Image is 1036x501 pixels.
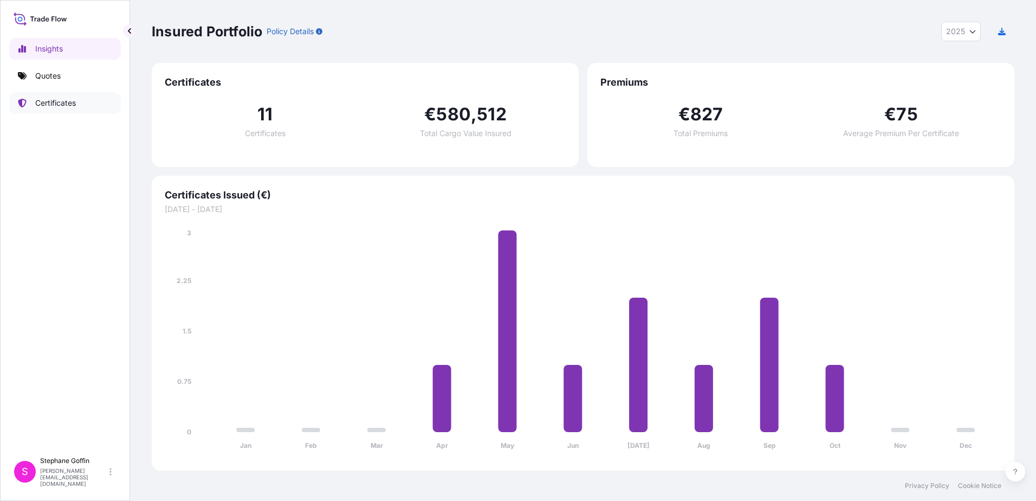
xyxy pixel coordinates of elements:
p: Certificates [35,98,76,108]
span: Certificates [245,130,286,137]
a: Quotes [9,65,121,87]
span: Certificates Issued (€) [165,189,1001,202]
a: Insights [9,38,121,60]
tspan: Mar [371,441,383,449]
span: € [678,106,690,123]
tspan: May [501,441,515,449]
span: Total Premiums [674,130,728,137]
p: Insights [35,43,63,54]
span: Certificates [165,76,566,89]
span: € [884,106,896,123]
tspan: Apr [436,441,448,449]
p: Quotes [35,70,61,81]
tspan: 3 [187,229,191,237]
span: , [471,106,477,123]
span: 75 [896,106,917,123]
tspan: Feb [305,441,317,449]
a: Cookie Notice [958,481,1001,490]
span: 512 [477,106,507,123]
p: [PERSON_NAME][EMAIL_ADDRESS][DOMAIN_NAME] [40,467,107,487]
tspan: Nov [894,441,907,449]
tspan: Sep [763,441,776,449]
tspan: Aug [697,441,710,449]
span: Premiums [600,76,1001,89]
tspan: Jan [240,441,251,449]
tspan: Jun [567,441,579,449]
span: 580 [436,106,471,123]
a: Privacy Policy [905,481,949,490]
p: Policy Details [267,26,314,37]
button: Year Selector [941,22,981,41]
span: 2025 [946,26,965,37]
span: € [424,106,436,123]
tspan: Dec [960,441,972,449]
tspan: 0.75 [177,377,191,386]
span: 11 [257,106,273,123]
tspan: 2.25 [177,277,191,285]
span: 827 [690,106,723,123]
tspan: 0 [187,428,191,436]
p: Stephane Goffin [40,457,107,465]
tspan: Oct [830,441,841,449]
p: Insured Portfolio [152,23,262,40]
span: Total Cargo Value Insured [420,130,511,137]
span: S [22,466,28,477]
span: Average Premium Per Certificate [843,130,959,137]
span: [DATE] - [DATE] [165,204,1001,215]
tspan: 1.5 [183,327,191,335]
tspan: [DATE] [627,441,650,449]
a: Certificates [9,92,121,114]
